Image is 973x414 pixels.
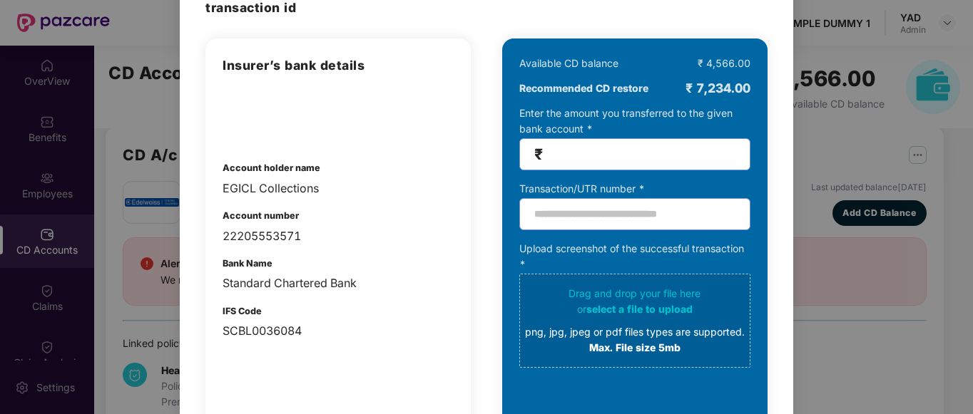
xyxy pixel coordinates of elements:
b: Bank Name [223,258,272,269]
div: png, jpg, jpeg or pdf files types are supported. [525,324,745,340]
div: Drag and drop your file here [525,286,745,356]
div: Enter the amount you transferred to the given bank account * [519,105,750,170]
div: ₹ 4,566.00 [698,56,750,71]
div: Standard Chartered Bank [223,274,454,292]
span: Drag and drop your file hereorselect a file to uploadpng, jpg, jpeg or pdf files types are suppor... [520,274,750,367]
div: Upload screenshot of the successful transaction * [519,241,750,368]
div: Available CD balance [519,56,618,71]
h3: Insurer’s bank details [223,56,454,76]
span: ₹ [534,146,543,162]
img: admin-overview [223,90,297,140]
div: ₹ 7,234.00 [686,78,750,98]
b: IFS Code [223,306,262,316]
div: EGICL Collections [223,180,454,197]
div: Max. File size 5mb [525,340,745,356]
b: Account number [223,210,299,221]
span: select a file to upload [586,303,693,315]
div: or [525,301,745,317]
div: Transaction/UTR number * [519,181,750,197]
b: Recommended CD restore [519,81,648,96]
div: SCBL0036084 [223,322,454,340]
b: Account holder name [223,162,320,173]
div: 22205553571 [223,227,454,245]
